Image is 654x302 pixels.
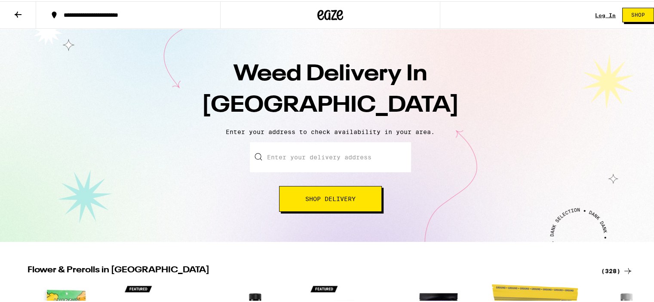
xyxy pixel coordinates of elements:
a: Log In [595,11,616,17]
button: Shop Delivery [279,185,382,210]
a: (328) [601,265,633,275]
span: [GEOGRAPHIC_DATA] [202,93,459,116]
span: Shop [631,11,645,16]
input: Enter your delivery address [250,141,411,171]
p: Enter your address to check availability in your area. [9,127,652,134]
button: Shop [622,6,654,21]
h2: Flower & Prerolls in [GEOGRAPHIC_DATA] [28,265,591,275]
span: Shop Delivery [305,195,356,201]
h1: Weed Delivery In [180,58,481,120]
span: Hi. Need any help? [5,6,62,13]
